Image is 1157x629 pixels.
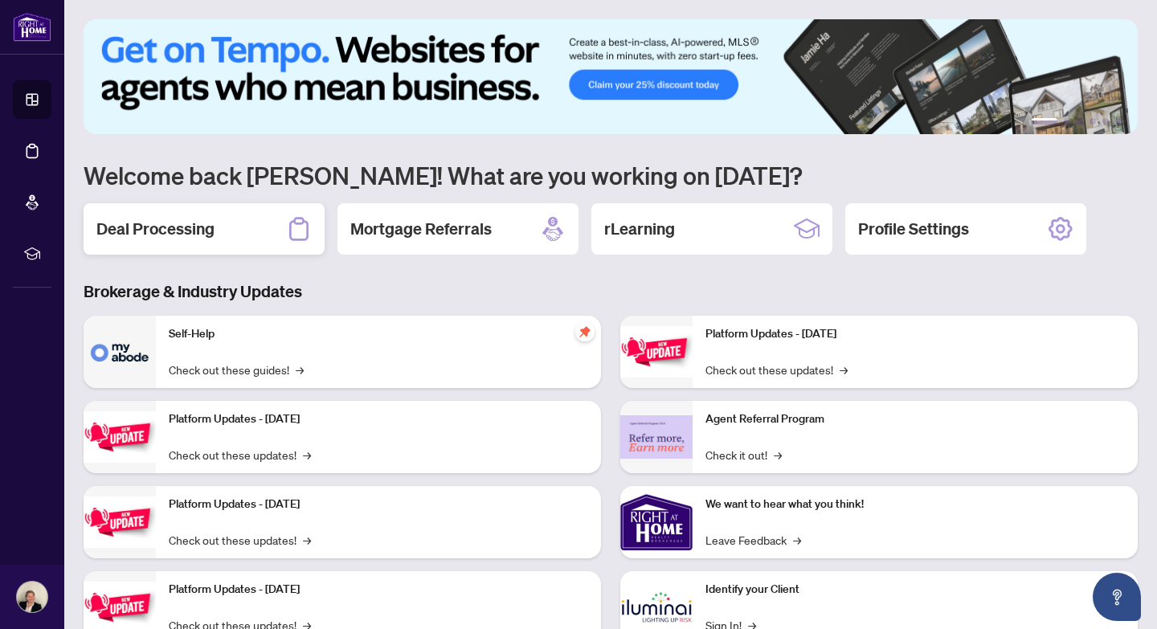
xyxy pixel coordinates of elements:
[840,361,848,378] span: →
[620,415,693,459] img: Agent Referral Program
[96,218,215,240] h2: Deal Processing
[1115,118,1122,125] button: 6
[705,531,801,549] a: Leave Feedback→
[84,316,156,388] img: Self-Help
[169,581,588,598] p: Platform Updates - [DATE]
[296,361,304,378] span: →
[84,496,156,547] img: Platform Updates - July 21, 2025
[169,361,304,378] a: Check out these guides!→
[169,531,311,549] a: Check out these updates!→
[620,486,693,558] img: We want to hear what you think!
[303,446,311,464] span: →
[84,160,1138,190] h1: Welcome back [PERSON_NAME]! What are you working on [DATE]?
[169,496,588,513] p: Platform Updates - [DATE]
[705,361,848,378] a: Check out these updates!→
[84,411,156,462] img: Platform Updates - September 16, 2025
[84,280,1138,303] h3: Brokerage & Industry Updates
[13,12,51,42] img: logo
[1064,118,1070,125] button: 2
[705,325,1125,343] p: Platform Updates - [DATE]
[793,531,801,549] span: →
[169,410,588,428] p: Platform Updates - [DATE]
[774,446,782,464] span: →
[169,446,311,464] a: Check out these updates!→
[620,326,693,377] img: Platform Updates - June 23, 2025
[705,496,1125,513] p: We want to hear what you think!
[705,446,782,464] a: Check it out!→
[169,325,588,343] p: Self-Help
[604,218,675,240] h2: rLearning
[858,218,969,240] h2: Profile Settings
[1032,118,1057,125] button: 1
[1093,573,1141,621] button: Open asap
[705,581,1125,598] p: Identify your Client
[17,582,47,612] img: Profile Icon
[1077,118,1083,125] button: 3
[303,531,311,549] span: →
[350,218,492,240] h2: Mortgage Referrals
[1102,118,1109,125] button: 5
[705,410,1125,428] p: Agent Referral Program
[1090,118,1096,125] button: 4
[84,19,1138,134] img: Slide 0
[575,322,595,341] span: pushpin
